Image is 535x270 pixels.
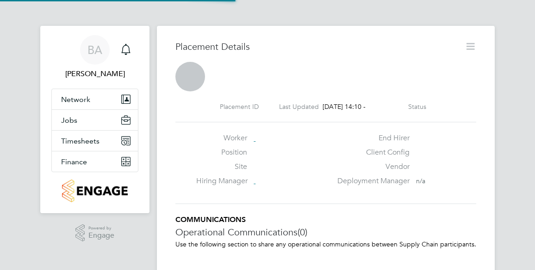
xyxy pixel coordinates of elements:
[416,177,425,185] span: n/a
[175,226,476,238] h3: Operational Communications
[196,133,247,143] label: Worker
[220,102,259,111] label: Placement ID
[61,95,90,104] span: Network
[175,215,476,225] h5: COMMUNICATIONS
[175,240,476,248] p: Use the following section to share any operational communications between Supply Chain participants.
[52,131,138,151] button: Timesheets
[51,180,138,202] a: Go to home page
[196,176,247,186] label: Hiring Manager
[40,26,149,213] nav: Main navigation
[52,89,138,109] button: Network
[298,226,307,238] span: (0)
[196,148,247,157] label: Position
[332,148,410,157] label: Client Config
[88,224,114,232] span: Powered by
[323,102,366,111] span: [DATE] 14:10 -
[332,133,410,143] label: End Hirer
[279,102,319,111] label: Last Updated
[332,176,410,186] label: Deployment Manager
[51,68,138,79] span: Bobby Aujla
[61,116,77,125] span: Jobs
[52,110,138,130] button: Jobs
[61,157,87,166] span: Finance
[175,41,458,53] h3: Placement Details
[62,180,127,202] img: countryside-properties-logo-retina.png
[51,35,138,79] a: BA[PERSON_NAME]
[87,44,102,56] span: BA
[408,102,426,111] label: Status
[52,151,138,172] button: Finance
[88,232,114,240] span: Engage
[75,224,115,242] a: Powered byEngage
[196,162,247,172] label: Site
[332,162,410,172] label: Vendor
[61,137,100,145] span: Timesheets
